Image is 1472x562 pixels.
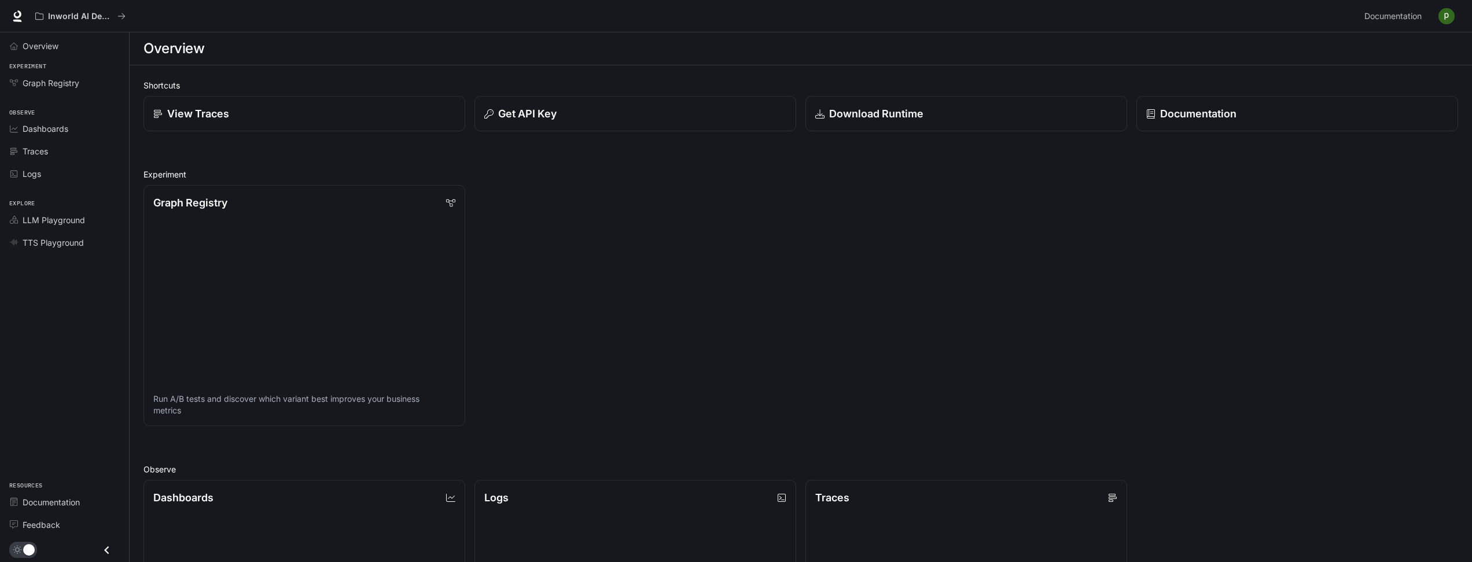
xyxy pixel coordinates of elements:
span: Graph Registry [23,77,79,89]
p: Get API Key [498,106,557,121]
a: Feedback [5,515,124,535]
a: Dashboards [5,119,124,139]
a: Documentation [5,492,124,512]
span: Logs [23,168,41,180]
p: Run A/B tests and discover which variant best improves your business metrics [153,393,455,416]
a: Graph Registry [5,73,124,93]
a: TTS Playground [5,232,124,253]
img: User avatar [1438,8,1455,24]
a: Documentation [1360,5,1430,28]
span: Feedback [23,519,60,531]
span: LLM Playground [23,214,85,226]
p: Traces [815,490,849,505]
button: User avatar [1435,5,1458,28]
h2: Observe [143,463,1458,475]
a: Traces [5,141,124,161]
p: Graph Registry [153,195,227,210]
a: Graph RegistryRun A/B tests and discover which variant best improves your business metrics [143,185,465,426]
a: View Traces [143,96,465,131]
span: Dark mode toggle [23,543,35,556]
p: Logs [484,490,509,505]
button: Get API Key [474,96,796,131]
a: LLM Playground [5,210,124,230]
a: Logs [5,164,124,184]
span: Documentation [1364,9,1422,24]
a: Download Runtime [805,96,1127,131]
h1: Overview [143,37,204,60]
p: Inworld AI Demos [48,12,113,21]
p: View Traces [167,106,229,121]
h2: Experiment [143,168,1458,180]
span: Traces [23,145,48,157]
span: Dashboards [23,123,68,135]
button: All workspaces [30,5,131,28]
button: Close drawer [94,538,120,562]
a: Overview [5,36,124,56]
p: Download Runtime [829,106,923,121]
span: Overview [23,40,58,52]
span: TTS Playground [23,236,84,249]
a: Documentation [1136,96,1458,131]
span: Documentation [23,496,80,508]
p: Documentation [1160,106,1237,121]
h2: Shortcuts [143,79,1458,91]
p: Dashboards [153,490,214,505]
